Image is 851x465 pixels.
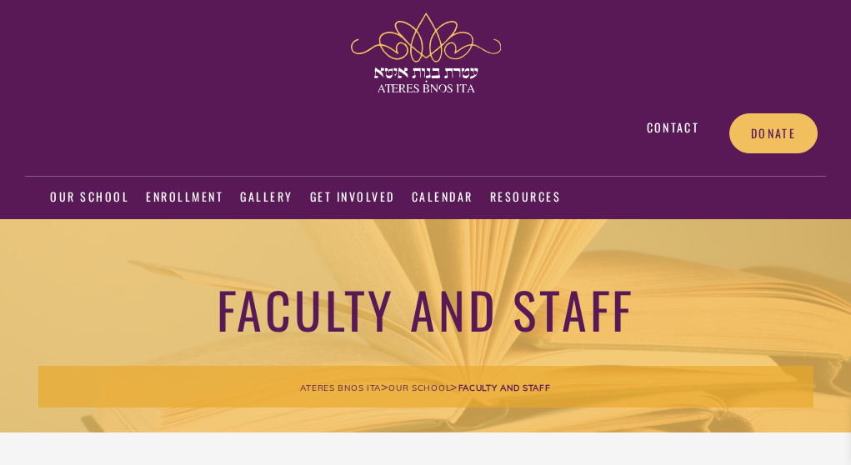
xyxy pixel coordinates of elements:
[146,178,223,217] a: Enrollment
[412,178,473,217] a: Calendar
[729,113,818,153] a: Donate
[310,178,395,217] a: Get Involved
[388,382,450,393] span: Our School
[38,277,813,340] h1: Faculty and Staff
[458,382,551,393] span: Faculty and Staff
[50,178,129,217] a: Our School
[300,379,381,394] a: Ateres Bnos Ita
[629,113,717,142] a: Contact
[490,178,562,217] a: Resources
[751,126,796,141] span: Donate
[240,178,293,217] a: Gallery
[300,382,381,393] span: Ateres Bnos Ita
[38,366,813,407] div: > >
[351,12,501,92] img: ateres
[647,120,699,135] span: Contact
[388,379,450,394] a: Our School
